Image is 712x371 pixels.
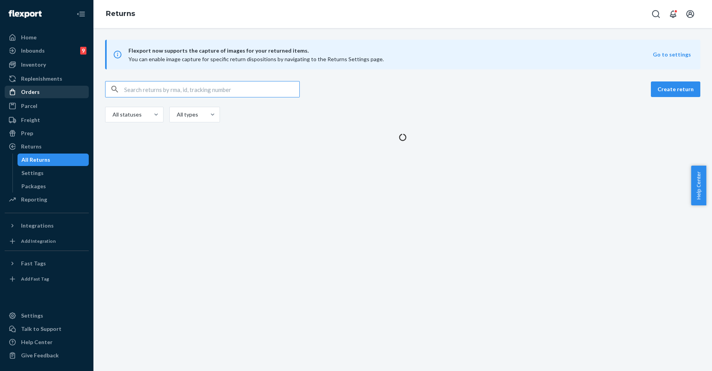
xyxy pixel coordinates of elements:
a: Parcel [5,100,89,112]
div: Freight [21,116,40,124]
a: Packages [18,180,89,193]
div: Replenishments [21,75,62,83]
button: Create return [651,81,700,97]
div: Returns [21,143,42,150]
div: All statuses [113,111,141,118]
div: Parcel [21,102,37,110]
a: Home [5,31,89,44]
button: Fast Tags [5,257,89,270]
a: Inventory [5,58,89,71]
a: Orders [5,86,89,98]
div: Reporting [21,196,47,203]
div: Settings [21,312,43,320]
ol: breadcrumbs [100,3,141,25]
span: You can enable image capture for specific return dispositions by navigating to the Returns Settin... [128,56,384,62]
div: Settings [21,169,44,177]
div: Orders [21,88,40,96]
a: Returns [106,9,135,18]
input: Search returns by rma, id, tracking number [124,81,299,97]
div: Add Fast Tag [21,276,49,282]
button: Open account menu [682,6,698,22]
a: Add Fast Tag [5,273,89,285]
a: Freight [5,114,89,126]
button: Go to settings [653,51,691,58]
button: Help Center [691,166,706,205]
div: All types [177,111,197,118]
a: Settings [5,309,89,322]
a: Prep [5,127,89,140]
button: Open Search Box [648,6,664,22]
button: Close Navigation [73,6,89,22]
div: Talk to Support [21,325,62,333]
button: Integrations [5,219,89,232]
a: Talk to Support [5,323,89,335]
a: Add Integration [5,235,89,247]
a: Replenishments [5,72,89,85]
span: Flexport now supports the capture of images for your returned items. [128,46,653,55]
div: Prep [21,129,33,137]
div: Give Feedback [21,352,59,359]
img: Flexport logo [9,10,42,18]
a: Reporting [5,193,89,206]
a: Returns [5,140,89,153]
div: All Returns [21,156,50,164]
button: Give Feedback [5,349,89,362]
div: Inventory [21,61,46,69]
a: Inbounds9 [5,44,89,57]
a: All Returns [18,154,89,166]
a: Settings [18,167,89,179]
div: Packages [21,182,46,190]
div: Fast Tags [21,260,46,267]
button: Open notifications [665,6,681,22]
div: Help Center [21,338,53,346]
div: Add Integration [21,238,56,244]
div: Home [21,34,37,41]
div: Inbounds [21,47,45,55]
div: Integrations [21,222,54,230]
a: Help Center [5,336,89,348]
div: 9 [80,47,86,55]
